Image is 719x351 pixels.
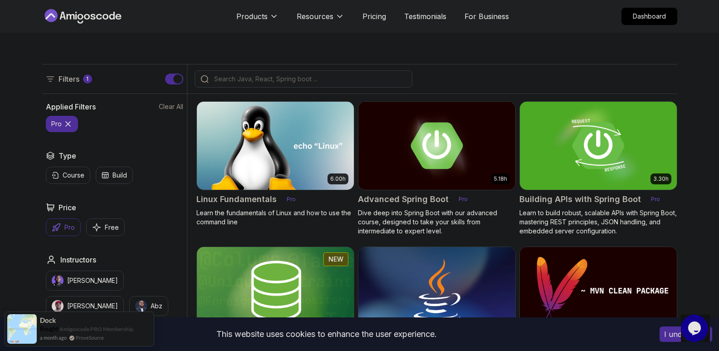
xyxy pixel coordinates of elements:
[46,101,96,112] h2: Applied Filters
[660,326,712,342] button: Accept cookies
[621,8,677,25] a: Dashboard
[7,314,37,344] img: provesource social proof notification image
[59,74,79,84] p: Filters
[64,223,75,232] p: Pro
[358,247,515,335] img: Java for Developers card
[40,325,59,332] span: Bought
[86,218,125,236] button: Free
[520,247,677,335] img: Maven Essentials card
[196,193,277,206] h2: Linux Fundamentals
[60,254,96,265] h2: Instructors
[453,195,473,204] p: Pro
[76,334,104,341] a: ProveSource
[519,101,677,236] a: Building APIs with Spring Boot card3.30hBuilding APIs with Spring BootProLearn to build robust, s...
[330,175,346,183] p: 6.00h
[236,11,279,29] button: Products
[46,116,78,132] button: pro
[59,326,133,332] a: Amigoscode PRO Membership
[520,102,677,190] img: Building APIs with Spring Boot card
[358,102,515,190] img: Advanced Spring Boot card
[197,247,354,335] img: Spring Data JPA card
[465,11,509,22] a: For Business
[297,11,344,29] button: Resources
[197,102,354,190] img: Linux Fundamentals card
[46,218,81,236] button: Pro
[52,300,64,312] img: instructor img
[67,302,118,311] p: [PERSON_NAME]
[196,101,354,227] a: Linux Fundamentals card6.00hLinux FundamentalsProLearn the fundamentals of Linux and how to use t...
[212,74,406,84] input: Search Java, React, Spring boot ...
[40,334,67,341] span: a month ago
[46,167,90,184] button: Course
[151,302,162,311] p: Abz
[46,296,124,316] button: instructor img[PERSON_NAME]
[646,195,665,204] p: Pro
[622,8,677,25] p: Dashboard
[653,175,669,183] p: 3.30h
[86,75,88,83] p: 1
[159,102,183,111] button: Clear All
[59,202,76,213] h2: Price
[236,11,268,22] p: Products
[404,11,446,22] a: Testimonials
[40,316,56,324] span: Dock
[281,195,301,204] p: Pro
[519,208,677,236] p: Learn to build robust, scalable APIs with Spring Boot, mastering REST principles, JSON handling, ...
[494,175,507,183] p: 5.18h
[67,276,118,285] p: [PERSON_NAME]
[681,315,710,342] iframe: chat widget
[519,193,641,206] h2: Building APIs with Spring Boot
[297,11,333,22] p: Resources
[51,119,62,129] p: pro
[7,324,646,344] div: This website uses cookies to enhance the user experience.
[362,11,386,22] a: Pricing
[196,208,354,227] p: Learn the fundamentals of Linux and how to use the command line
[105,223,119,232] p: Free
[129,296,168,316] button: instructor imgAbz
[358,101,516,236] a: Advanced Spring Boot card5.18hAdvanced Spring BootProDive deep into Spring Boot with our advanced...
[52,275,64,287] img: instructor img
[46,271,124,291] button: instructor img[PERSON_NAME]
[328,255,343,264] p: NEW
[63,171,84,180] p: Course
[112,171,127,180] p: Build
[358,193,449,206] h2: Advanced Spring Boot
[135,300,147,312] img: instructor img
[96,167,133,184] button: Build
[59,150,76,161] h2: Type
[358,208,516,236] p: Dive deep into Spring Boot with our advanced course, designed to take your skills from intermedia...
